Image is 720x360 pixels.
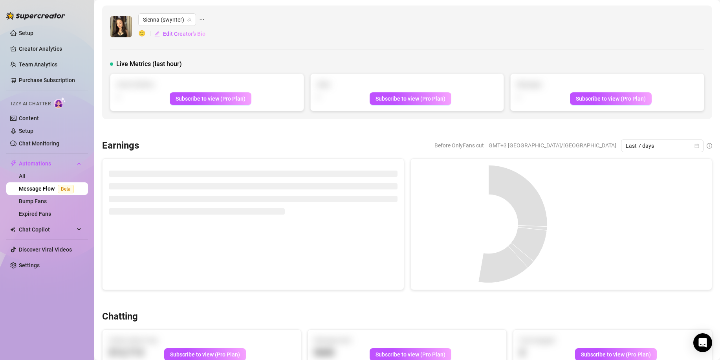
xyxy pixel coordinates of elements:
a: Settings [19,262,40,268]
button: Edit Creator's Bio [154,28,206,40]
div: Open Intercom Messenger [693,333,712,352]
button: Subscribe to view (Pro Plan) [570,92,652,105]
span: Edit Creator's Bio [163,31,205,37]
img: logo-BBDzfeDw.svg [6,12,65,20]
a: Creator Analytics [19,42,82,55]
a: Discover Viral Videos [19,246,72,253]
span: Subscribe to view (Pro Plan) [176,96,245,102]
span: Chat Copilot [19,223,75,236]
h3: Earnings [102,140,139,152]
span: Last 7 days [626,140,699,152]
a: Setup [19,30,33,36]
a: Message FlowBeta [19,186,77,192]
span: 🙂 [138,29,154,39]
span: Subscribe to view (Pro Plan) [581,351,651,358]
span: info-circle [707,143,712,149]
span: team [187,17,192,22]
span: Subscribe to view (Pro Plan) [376,96,445,102]
h3: Chatting [102,310,138,323]
span: thunderbolt [10,160,16,167]
a: Chat Monitoring [19,140,59,147]
img: Chat Copilot [10,227,15,232]
span: Live Metrics (last hour) [116,59,182,69]
span: edit [154,31,160,37]
a: Purchase Subscription [19,77,75,83]
a: All [19,173,26,179]
span: Subscribe to view (Pro Plan) [170,351,240,358]
span: calendar [694,143,699,148]
span: GMT+3 [GEOGRAPHIC_DATA]/[GEOGRAPHIC_DATA] [489,140,616,151]
a: Team Analytics [19,61,57,68]
a: Setup [19,128,33,134]
a: Bump Fans [19,198,47,204]
a: Content [19,115,39,121]
span: Sienna (swynter) [143,14,191,26]
img: AI Chatter [54,97,66,108]
img: Sienna [110,16,132,37]
span: Subscribe to view (Pro Plan) [376,351,445,358]
span: ellipsis [199,13,205,26]
span: Beta [58,185,74,193]
span: Subscribe to view (Pro Plan) [576,96,646,102]
span: Before OnlyFans cut [434,140,484,151]
button: Subscribe to view (Pro Plan) [170,92,251,105]
button: Subscribe to view (Pro Plan) [370,92,451,105]
span: Izzy AI Chatter [11,100,51,108]
span: Automations [19,157,75,170]
a: Expired Fans [19,211,51,217]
